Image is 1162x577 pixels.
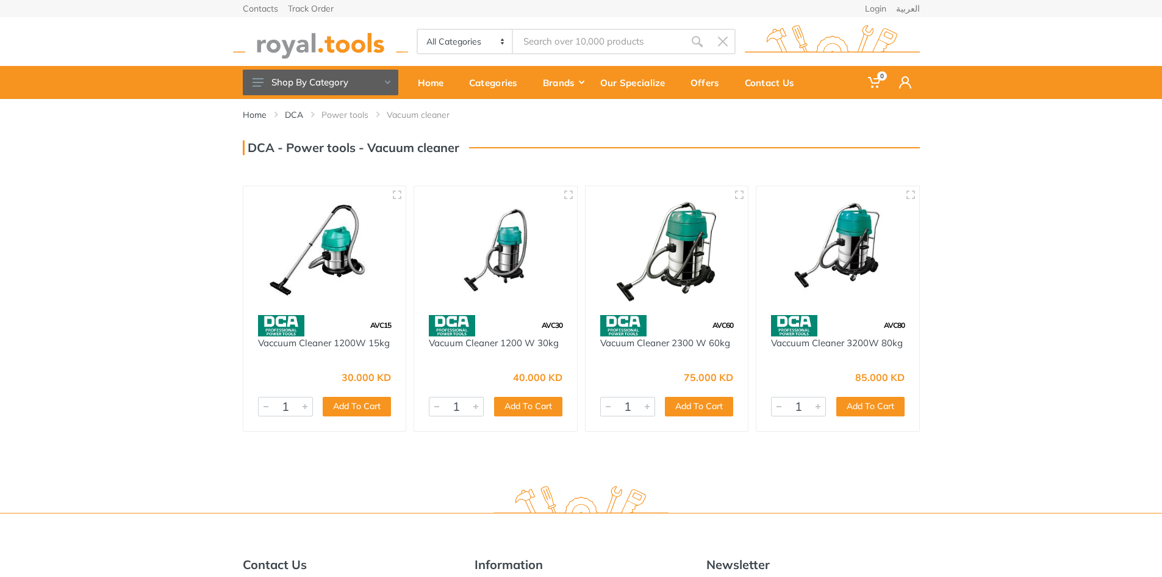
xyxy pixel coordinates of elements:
[600,337,730,349] a: Vacuum Cleaner 2300 W 60kg
[592,66,682,99] a: Our Specialize
[243,4,278,13] a: Contacts
[767,197,908,303] img: Royal Tools - Vaccuum Cleaner 3200W 80kg
[243,70,398,95] button: Shop By Category
[513,372,562,382] div: 40.000 KD
[494,397,562,416] button: Add To Cart
[865,4,886,13] a: Login
[418,30,514,53] select: Category
[370,321,391,330] span: AVC15
[243,109,920,121] nav: breadcrumb
[475,557,688,572] h5: Information
[542,321,562,330] span: AVC30
[836,397,905,416] button: Add To Cart
[592,70,682,95] div: Our Specialize
[600,315,647,336] img: 58.webp
[321,109,368,121] a: Power tools
[736,70,811,95] div: Contact Us
[493,486,669,520] img: royal.tools Logo
[771,315,817,336] img: 58.webp
[682,70,736,95] div: Offers
[243,109,267,121] a: Home
[712,321,733,330] span: AVC60
[288,4,334,13] a: Track Order
[243,140,459,155] h3: DCA - Power tools - Vacuum cleaner
[859,66,891,99] a: 0
[461,66,534,99] a: Categories
[513,29,684,54] input: Site search
[684,372,733,382] div: 75.000 KD
[429,337,559,349] a: Vacuum Cleaner 1200 W 30kg
[233,25,408,59] img: royal.tools Logo
[387,109,468,121] li: Vacuum cleaner
[534,70,592,95] div: Brands
[243,557,456,572] h5: Contact Us
[461,70,534,95] div: Categories
[342,372,391,382] div: 30.000 KD
[258,315,304,336] img: 58.webp
[884,321,905,330] span: AVC80
[745,25,920,59] img: royal.tools Logo
[254,197,395,303] img: Royal Tools - Vaccuum Cleaner 1200W 15kg
[896,4,920,13] a: العربية
[706,557,920,572] h5: Newsletter
[409,66,461,99] a: Home
[597,197,737,303] img: Royal Tools - Vacuum Cleaner 2300 W 60kg
[425,197,566,303] img: Royal Tools - Vacuum Cleaner 1200 W 30kg
[855,372,905,382] div: 85.000 KD
[285,109,303,121] a: DCA
[429,315,475,336] img: 58.webp
[877,71,887,81] span: 0
[771,337,903,349] a: Vaccuum Cleaner 3200W 80kg
[323,397,391,416] button: Add To Cart
[258,337,390,349] a: Vaccuum Cleaner 1200W 15kg
[665,397,733,416] button: Add To Cart
[736,66,811,99] a: Contact Us
[682,66,736,99] a: Offers
[409,70,461,95] div: Home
